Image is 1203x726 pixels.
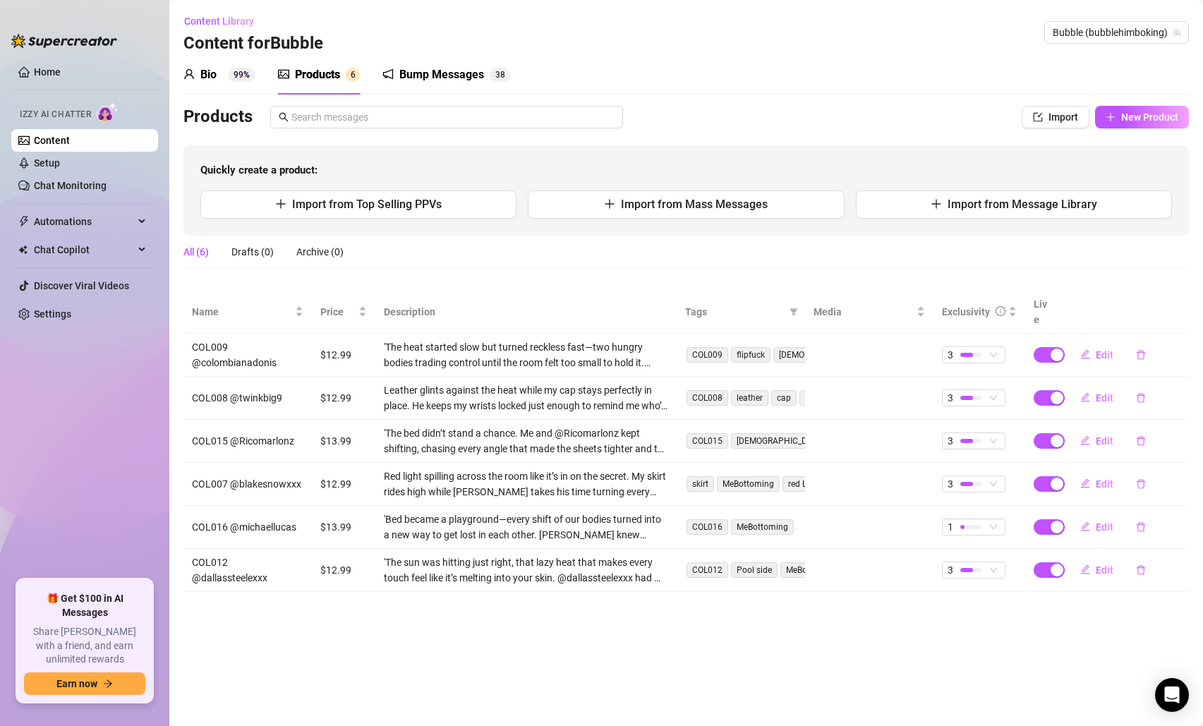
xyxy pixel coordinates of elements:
[780,562,843,578] span: MeBottoming
[34,280,129,291] a: Discover Viral Videos
[773,347,873,363] span: [DEMOGRAPHIC_DATA]
[183,244,209,260] div: All (6)
[731,390,768,406] span: leather
[799,390,862,406] span: MeBottoming
[183,463,312,506] td: COL007 @blakesnowxxx
[948,198,1097,211] span: Import from Message Library
[20,108,91,121] span: Izzy AI Chatter
[1096,435,1113,447] span: Edit
[687,390,728,406] span: COL008
[228,68,255,82] sup: 99%
[687,433,728,449] span: COL015
[384,512,669,543] div: 'Bed became a playground—every shift of our bodies turned into a new way to get lost in each othe...
[295,66,340,83] div: Products
[183,32,323,55] h3: Content for Bubble
[24,592,145,619] span: 🎁 Get $100 in AI Messages
[1096,349,1113,361] span: Edit
[351,70,356,80] span: 6
[183,334,312,377] td: COL009 @colombianadonis
[1069,473,1125,495] button: Edit
[183,549,312,592] td: COL012 @dallassteelexxx
[1096,521,1113,533] span: Edit
[312,420,375,463] td: $13.99
[312,506,375,549] td: $13.99
[1022,106,1089,128] button: Import
[34,238,134,261] span: Chat Copilot
[275,198,286,210] span: plus
[731,433,830,449] span: [DEMOGRAPHIC_DATA]
[18,216,30,227] span: thunderbolt
[814,304,914,320] span: Media
[346,68,360,82] sup: 6
[34,308,71,320] a: Settings
[948,347,953,363] span: 3
[528,190,844,219] button: Import from Mass Messages
[231,244,274,260] div: Drafts (0)
[312,463,375,506] td: $12.99
[621,198,768,211] span: Import from Mass Messages
[384,555,669,586] div: 'The sun was hitting just right, that lazy heat that makes every touch feel like it’s melting int...
[1155,678,1189,712] div: Open Intercom Messenger
[687,519,728,535] span: COL016
[1173,28,1181,37] span: team
[183,10,265,32] button: Content Library
[687,347,728,363] span: COL009
[183,377,312,420] td: COL008 @twinkbig9
[1125,430,1157,452] button: delete
[1096,564,1113,576] span: Edit
[34,210,134,233] span: Automations
[312,377,375,420] td: $12.99
[685,304,784,320] span: Tags
[790,308,798,316] span: filter
[1095,106,1189,128] button: New Product
[279,112,289,122] span: search
[34,66,61,78] a: Home
[382,68,394,80] span: notification
[200,66,217,83] div: Bio
[278,68,289,80] span: picture
[375,291,677,334] th: Description
[500,70,505,80] span: 8
[1136,522,1146,532] span: delete
[34,157,60,169] a: Setup
[948,433,953,449] span: 3
[1080,478,1090,488] span: edit
[200,190,516,219] button: Import from Top Selling PPVs
[1069,430,1125,452] button: Edit
[1069,387,1125,409] button: Edit
[1125,344,1157,366] button: delete
[604,198,615,210] span: plus
[805,291,933,334] th: Media
[687,562,728,578] span: COL012
[1069,516,1125,538] button: Edit
[948,562,953,578] span: 3
[103,679,113,689] span: arrow-right
[731,562,778,578] span: Pool side
[787,301,801,322] span: filter
[24,672,145,695] button: Earn nowarrow-right
[183,506,312,549] td: COL016 @michaellucas
[1069,344,1125,366] button: Edit
[1121,111,1178,123] span: New Product
[1136,436,1146,446] span: delete
[490,68,511,82] sup: 38
[200,164,318,176] strong: Quickly create a product:
[687,476,714,492] span: skirt
[384,468,669,500] div: Red light spilling across the room like it’s in on the secret. My skirt rides high while [PERSON_...
[1025,291,1060,334] th: Live
[942,304,990,320] div: Exclusivity
[291,109,615,125] input: Search messages
[312,291,375,334] th: Price
[1096,478,1113,490] span: Edit
[384,382,669,413] div: Leather glints against the heat while my cap stays perfectly in place. He keeps my wrists locked ...
[183,68,195,80] span: user
[856,190,1172,219] button: Import from Message Library
[11,34,117,48] img: logo-BBDzfeDw.svg
[731,519,794,535] span: MeBottoming
[184,16,254,27] span: Content Library
[56,678,97,689] span: Earn now
[183,420,312,463] td: COL015 @Ricomarlonz
[320,304,356,320] span: Price
[1125,387,1157,409] button: delete
[1069,559,1125,581] button: Edit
